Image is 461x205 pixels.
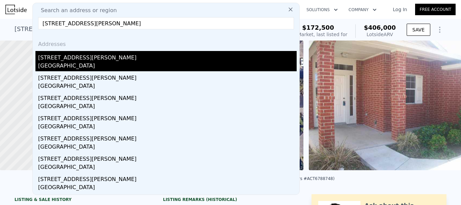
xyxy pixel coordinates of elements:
[38,173,297,183] div: [STREET_ADDRESS][PERSON_NAME]
[38,17,294,29] input: Enter an address, city, region, neighborhood or zip code
[38,152,297,163] div: [STREET_ADDRESS][PERSON_NAME]
[38,71,297,82] div: [STREET_ADDRESS][PERSON_NAME]
[35,35,297,51] div: Addresses
[38,183,297,193] div: [GEOGRAPHIC_DATA]
[302,24,334,31] span: $172,500
[385,6,415,13] a: Log In
[15,24,237,34] div: [STREET_ADDRESS][PERSON_NAME] , Austin , [GEOGRAPHIC_DATA] 78748
[38,123,297,132] div: [GEOGRAPHIC_DATA]
[364,24,396,31] span: $406,000
[38,193,297,204] div: [STREET_ADDRESS][PERSON_NAME]
[163,197,298,202] div: Listing Remarks (Historical)
[364,31,396,38] div: Lotside ARV
[38,62,297,71] div: [GEOGRAPHIC_DATA]
[35,6,117,15] span: Search an address or region
[433,23,446,36] button: Show Options
[415,4,456,15] a: Free Account
[301,4,343,16] button: Solutions
[38,82,297,92] div: [GEOGRAPHIC_DATA]
[343,4,382,16] button: Company
[407,24,430,36] button: SAVE
[15,197,150,204] div: LISTING & SALE HISTORY
[38,132,297,143] div: [STREET_ADDRESS][PERSON_NAME]
[38,51,297,62] div: [STREET_ADDRESS][PERSON_NAME]
[38,102,297,112] div: [GEOGRAPHIC_DATA]
[5,5,27,14] img: Lotside
[38,143,297,152] div: [GEOGRAPHIC_DATA]
[38,92,297,102] div: [STREET_ADDRESS][PERSON_NAME]
[38,163,297,173] div: [GEOGRAPHIC_DATA]
[289,31,348,38] div: Off Market, last listed for
[38,112,297,123] div: [STREET_ADDRESS][PERSON_NAME]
